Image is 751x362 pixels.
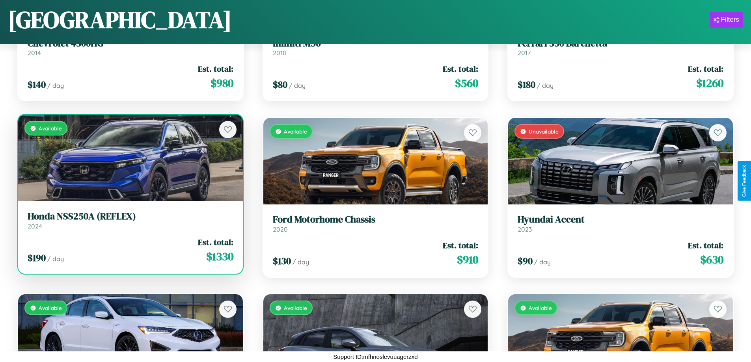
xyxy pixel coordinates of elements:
span: / day [289,82,306,89]
span: $ 1260 [696,75,723,91]
span: $ 190 [28,251,46,264]
span: $ 630 [700,252,723,267]
span: Unavailable [529,128,559,135]
h3: Ford Motorhome Chassis [273,214,479,225]
span: Est. total: [198,236,233,248]
span: 2014 [28,49,41,57]
span: $ 80 [273,78,287,91]
span: $ 180 [518,78,535,91]
span: 2017 [518,49,531,57]
span: Available [39,304,62,311]
span: / day [537,82,553,89]
span: / day [47,82,64,89]
a: Honda NSS250A (REFLEX)2024 [28,211,233,230]
span: Available [284,128,307,135]
p: Support ID: mfhnoslevuuagerzxd [333,351,417,362]
span: 2018 [273,49,286,57]
span: $ 980 [211,75,233,91]
span: Est. total: [198,63,233,74]
span: $ 560 [455,75,478,91]
span: Available [529,304,552,311]
span: $ 140 [28,78,46,91]
a: Hyundai Accent2023 [518,214,723,233]
span: Available [284,304,307,311]
span: Est. total: [688,239,723,251]
span: $ 1330 [206,249,233,264]
span: $ 130 [273,254,291,267]
span: / day [534,258,551,266]
div: Give Feedback [742,165,747,197]
h1: [GEOGRAPHIC_DATA] [8,4,232,36]
span: Est. total: [688,63,723,74]
span: 2023 [518,225,532,233]
span: Available [39,125,62,132]
span: $ 910 [457,252,478,267]
a: Chevrolet 4500HG2014 [28,38,233,57]
span: 2024 [28,222,42,230]
a: Infiniti M562018 [273,38,479,57]
span: Est. total: [443,239,478,251]
a: Ferrari 550 Barchetta2017 [518,38,723,57]
span: / day [293,258,309,266]
h3: Hyundai Accent [518,214,723,225]
div: Filters [721,16,739,24]
h3: Honda NSS250A (REFLEX) [28,211,233,222]
span: $ 90 [518,254,533,267]
a: Ford Motorhome Chassis2020 [273,214,479,233]
button: Filters [710,12,743,28]
span: / day [47,255,64,263]
span: 2020 [273,225,288,233]
span: Est. total: [443,63,478,74]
